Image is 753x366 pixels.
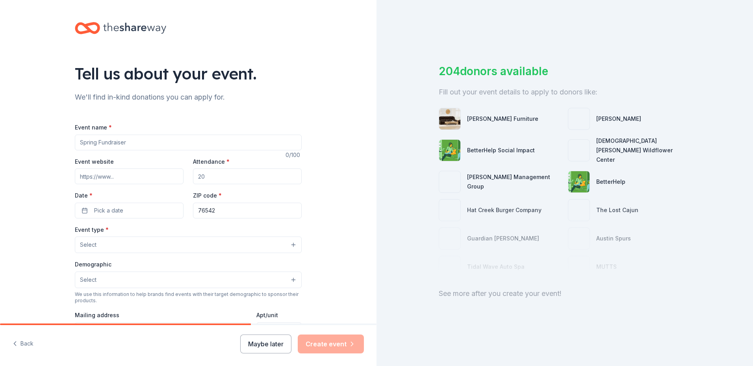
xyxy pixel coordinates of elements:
label: Event type [75,226,109,234]
div: 0 /100 [286,150,302,160]
div: See more after you create your event! [439,287,691,300]
span: Pick a date [94,206,123,215]
input: 12345 (U.S. only) [193,203,302,218]
label: Demographic [75,261,111,268]
label: Attendance [193,158,230,166]
span: Select [80,275,96,285]
input: https://www... [75,168,184,184]
div: [PERSON_NAME] Management Group [467,172,562,191]
span: Select [80,240,96,250]
img: photo for Bob Mills Furniture [439,108,460,129]
div: Tell us about your event. [75,63,302,85]
label: Event name [75,124,112,131]
div: [PERSON_NAME] Furniture [467,114,538,124]
label: Date [75,192,184,200]
div: BetterHelp [596,177,625,187]
label: Mailing address [75,311,119,319]
input: Spring Fundraiser [75,135,302,150]
div: We use this information to help brands find events with their target demographic to sponsor their... [75,291,302,304]
input: Enter a US address [75,322,250,338]
div: 204 donors available [439,63,691,79]
div: BetterHelp Social Impact [467,146,535,155]
label: Event website [75,158,114,166]
div: We'll find in-kind donations you can apply for. [75,91,302,104]
div: Fill out your event details to apply to donors like: [439,86,691,98]
div: [DEMOGRAPHIC_DATA][PERSON_NAME] Wildflower Center [596,136,691,165]
img: photo for BetterHelp [568,171,590,192]
button: Maybe later [240,335,291,353]
img: photo for BetterHelp Social Impact [439,140,460,161]
img: photo for Lady Bird Johnson Wildflower Center [568,140,590,161]
button: Back [13,336,33,352]
div: [PERSON_NAME] [596,114,641,124]
img: photo for Avants Management Group [439,171,460,192]
button: Select [75,272,302,288]
input: 20 [193,168,302,184]
label: Apt/unit [256,311,278,319]
input: # [256,322,302,338]
button: Select [75,237,302,253]
label: ZIP code [193,192,222,200]
button: Pick a date [75,203,184,218]
img: photo for Murdoch's [568,108,590,129]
